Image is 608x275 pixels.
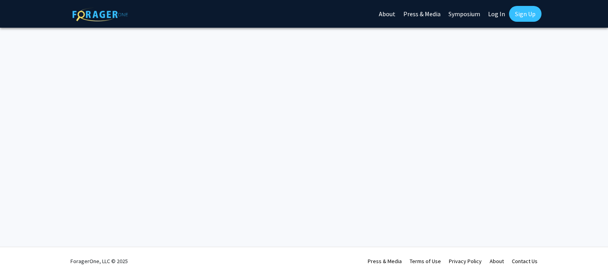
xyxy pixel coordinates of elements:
[512,258,538,265] a: Contact Us
[449,258,482,265] a: Privacy Policy
[368,258,402,265] a: Press & Media
[72,8,128,21] img: ForagerOne Logo
[509,6,541,22] a: Sign Up
[70,247,128,275] div: ForagerOne, LLC © 2025
[410,258,441,265] a: Terms of Use
[490,258,504,265] a: About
